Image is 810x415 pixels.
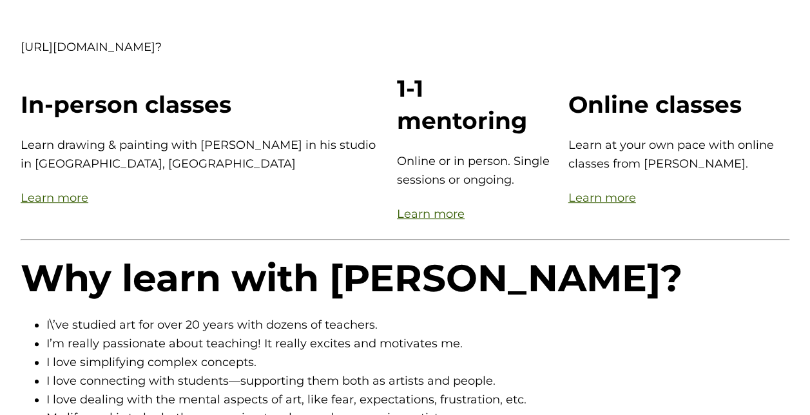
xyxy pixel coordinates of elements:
p: Learn at your own pace with online classes from [PERSON_NAME]. [568,136,790,173]
li: I’m really passionate about teaching! It really excites and motivates me. [46,334,789,353]
a: Learn more [21,191,88,205]
h3: Online classes [568,88,790,121]
p: Online or in person. Single sessions or ongoing. [397,152,553,189]
li: I\’ve studied art for over 20 years with dozens of teachers. [46,316,789,334]
div: [URL][DOMAIN_NAME]? [21,38,789,57]
li: I love connecting with students—supporting them both as artists and people. [46,372,789,391]
a: Learn more [397,207,465,221]
h1: Why learn with [PERSON_NAME]? [21,256,789,301]
p: Learn drawing & painting with [PERSON_NAME] in his studio in [GEOGRAPHIC_DATA], [GEOGRAPHIC_DATA] [21,136,381,173]
li: I love simplifying complex concepts. [46,353,789,372]
li: I love dealing with the mental aspects of art, like fear, expectations, frustration, etc. [46,391,789,409]
h3: 1-1 mentoring [397,72,553,137]
a: Learn more [568,191,636,205]
h3: In-person classes [21,88,381,121]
